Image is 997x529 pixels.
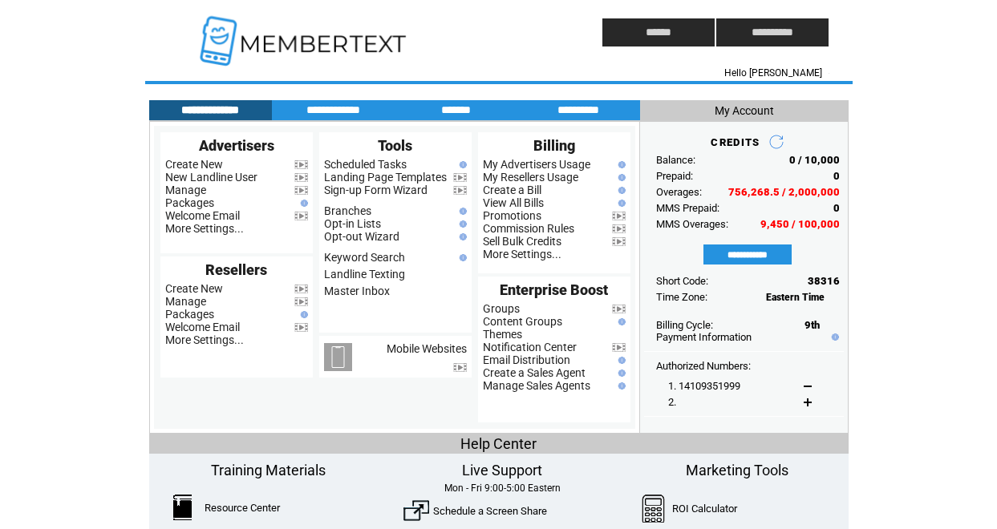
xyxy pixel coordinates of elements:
img: video.png [294,323,308,332]
a: More Settings... [483,248,561,260]
a: Commission Rules [483,222,574,235]
a: Sign-up Form Wizard [324,184,428,196]
span: Mon - Fri 9:00-5:00 Eastern [444,483,561,494]
a: My Advertisers Usage [483,158,590,171]
a: New Landline User [165,171,257,184]
img: video.png [294,212,308,220]
img: help.gif [456,208,467,215]
a: Opt-out Wizard [324,230,399,243]
span: Help Center [460,435,537,452]
a: More Settings... [165,333,244,346]
img: help.gif [614,174,626,181]
a: Promotions [483,209,541,222]
span: Billing [533,137,575,154]
img: help.gif [614,357,626,364]
img: video.png [612,237,626,246]
img: ScreenShare.png [403,498,429,523]
span: 0 [833,170,840,182]
img: video.png [294,173,308,182]
a: Content Groups [483,315,562,328]
img: video.png [612,224,626,233]
img: help.gif [456,220,467,228]
a: Email Distribution [483,353,570,366]
span: My Account [715,104,774,117]
a: Packages [165,308,214,321]
img: video.png [294,186,308,195]
img: video.png [612,212,626,220]
span: Training Materials [211,462,326,479]
span: Authorized Numbers: [656,360,751,372]
img: help.gif [456,254,467,261]
a: Create a Sales Agent [483,366,586,379]
img: Calculator.png [642,495,666,523]
span: Short Code: [656,275,708,287]
a: Landing Page Templates [324,171,447,184]
img: help.gif [614,318,626,325]
span: Advertisers [199,137,274,154]
span: 756,268.5 / 2,000,000 [728,186,840,198]
img: help.gif [614,382,626,390]
img: help.gif [828,333,839,341]
img: video.png [453,173,467,182]
a: Scheduled Tasks [324,158,407,171]
a: View All Bills [483,196,544,209]
img: help.gif [614,369,626,377]
img: help.gif [614,200,626,207]
a: My Resellers Usage [483,171,578,184]
img: help.gif [456,161,467,168]
a: Notification Center [483,341,577,353]
img: video.png [612,343,626,352]
span: 9th [804,319,820,331]
span: Overages: [656,186,702,198]
img: mobile-websites.png [324,343,352,371]
span: 9,450 / 100,000 [760,218,840,230]
span: Marketing Tools [686,462,788,479]
span: Balance: [656,154,695,166]
img: help.gif [614,187,626,194]
span: Live Support [462,462,542,479]
span: 0 [833,202,840,214]
span: 1. 14109351999 [668,380,740,392]
a: Resource Center [205,502,280,514]
a: Manage [165,295,206,308]
a: Themes [483,328,522,341]
a: Welcome Email [165,321,240,333]
a: Master Inbox [324,285,390,297]
a: More Settings... [165,222,244,235]
a: Packages [165,196,214,209]
span: CREDITS [711,136,760,148]
a: Manage Sales Agents [483,379,590,392]
a: Sell Bulk Credits [483,235,561,248]
img: help.gif [614,161,626,168]
img: video.png [294,160,308,169]
a: Create a Bill [483,184,541,196]
span: Billing Cycle: [656,319,713,331]
img: video.png [453,363,467,372]
img: video.png [453,186,467,195]
img: video.png [612,305,626,313]
img: video.png [294,285,308,293]
span: Resellers [205,261,267,278]
img: help.gif [297,311,308,318]
span: 38316 [808,275,840,287]
a: Manage [165,184,206,196]
a: Keyword Search [324,251,405,264]
span: Tools [378,137,412,154]
a: Opt-in Lists [324,217,381,230]
a: Schedule a Screen Share [433,505,547,517]
img: help.gif [297,200,308,207]
a: Create New [165,282,223,295]
span: MMS Prepaid: [656,202,719,214]
a: Create New [165,158,223,171]
span: MMS Overages: [656,218,728,230]
span: Enterprise Boost [500,281,608,298]
a: Groups [483,302,520,315]
a: Landline Texting [324,268,405,281]
span: 2. [668,396,676,408]
img: ResourceCenter.png [173,495,192,520]
a: Payment Information [656,331,752,343]
span: Time Zone: [656,291,707,303]
span: Hello [PERSON_NAME] [724,67,822,79]
span: Prepaid: [656,170,693,182]
a: Mobile Websites [387,342,467,355]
